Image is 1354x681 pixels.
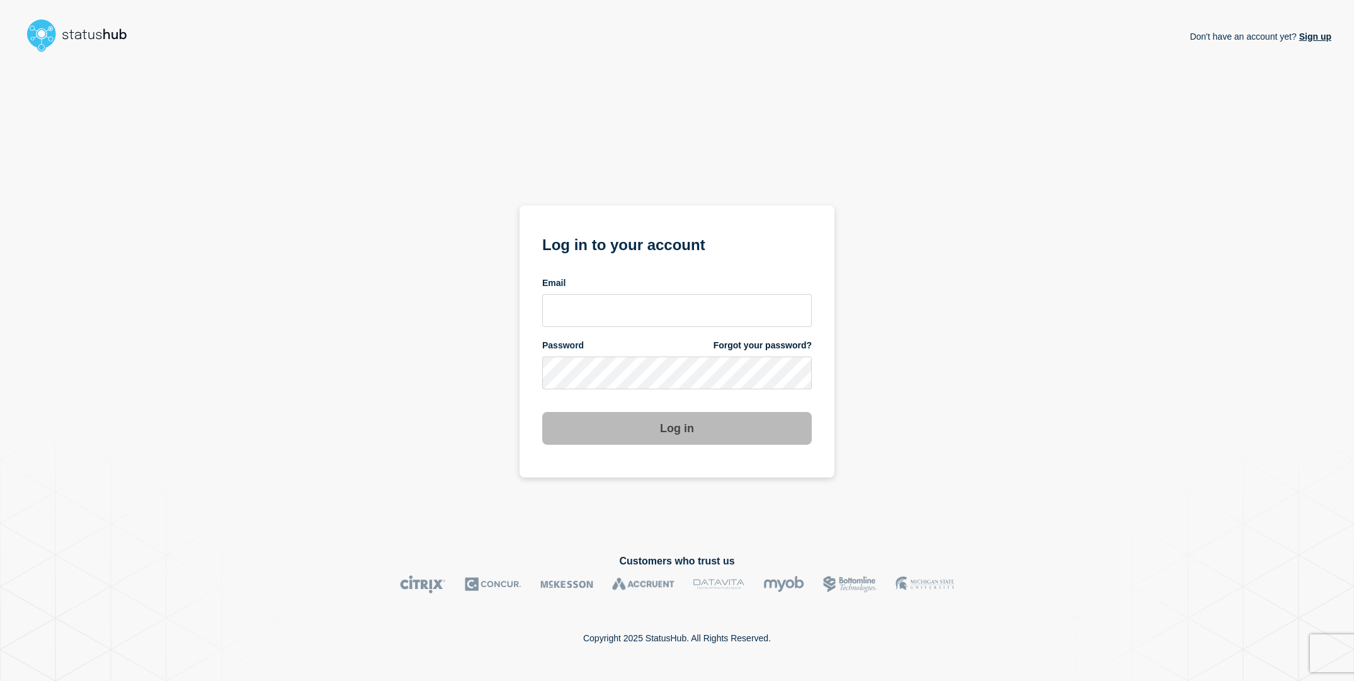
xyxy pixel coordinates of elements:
a: Forgot your password? [714,340,812,352]
img: Concur logo [465,575,521,593]
h1: Log in to your account [542,232,812,255]
img: DataVita logo [693,575,744,593]
img: myob logo [763,575,804,593]
input: password input [542,357,812,389]
span: Password [542,340,584,352]
img: Accruent logo [612,575,674,593]
h2: Customers who trust us [23,556,1331,567]
p: Copyright 2025 StatusHub. All Rights Reserved. [583,633,771,643]
input: email input [542,294,812,327]
button: Log in [542,412,812,445]
img: StatusHub logo [23,15,142,55]
img: MSU logo [896,575,954,593]
a: Sign up [1297,31,1331,42]
p: Don't have an account yet? [1190,21,1331,52]
img: Bottomline logo [823,575,877,593]
span: Email [542,277,566,289]
img: McKesson logo [540,575,593,593]
img: Citrix logo [400,575,446,593]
